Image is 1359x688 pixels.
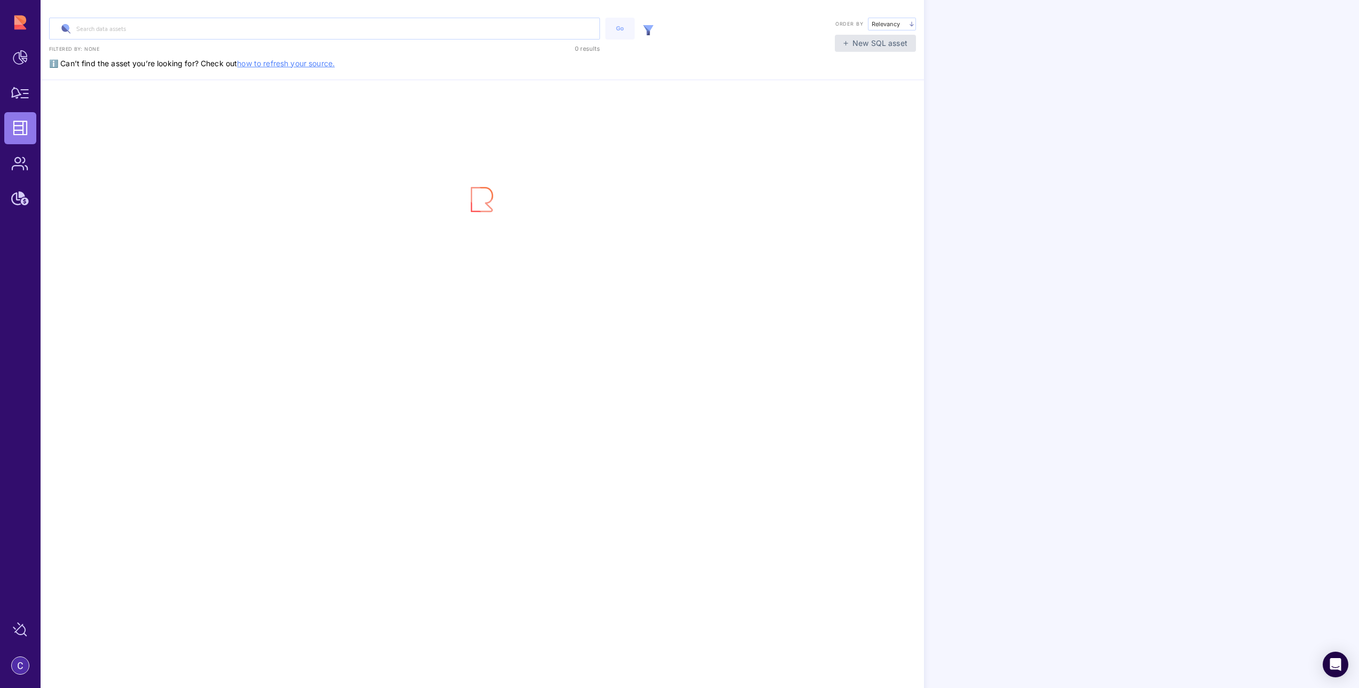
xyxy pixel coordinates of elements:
img: arrow [910,21,914,27]
a: how to refresh your source. [237,59,335,68]
div: 0 results [501,43,601,54]
button: Go [605,18,635,40]
span: ℹ️ Can’t find the asset you’re looking for? Check out [49,43,335,68]
div: Go [611,24,629,33]
label: Order by [835,20,864,28]
img: search [58,20,75,37]
input: Search data assets [50,18,599,39]
span: New SQL asset [852,38,907,49]
img: account-photo [12,657,29,674]
div: Open Intercom Messenger [1323,652,1348,677]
